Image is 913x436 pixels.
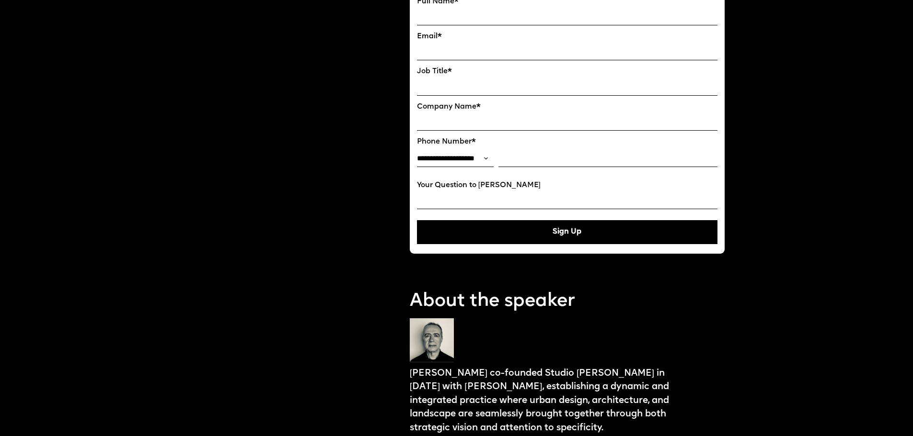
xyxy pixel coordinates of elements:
label: Job Title [417,67,717,76]
label: Company Name [417,103,717,112]
p: About the speaker [410,289,725,314]
label: Phone Number [417,138,717,146]
label: Email [417,33,717,41]
button: Sign Up [417,220,717,244]
label: Your Question to [PERSON_NAME] [417,181,717,190]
